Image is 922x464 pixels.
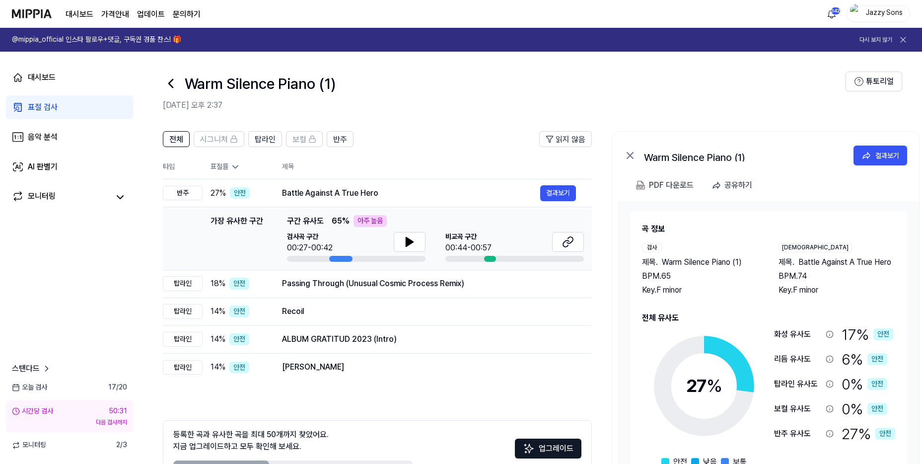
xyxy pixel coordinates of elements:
h2: 곡 정보 [642,223,895,235]
div: 27 [686,373,722,399]
a: 업데이트 [137,8,165,20]
button: 전체 [163,131,190,147]
div: 6 % [842,349,887,370]
div: PDF 다운로드 [649,179,694,192]
div: 안전 [229,278,249,290]
a: 표절 검사 [6,95,133,119]
div: 탑라인 유사도 [774,378,822,390]
div: 안전 [875,428,895,440]
div: AI 판별기 [28,161,58,173]
div: 가장 유사한 구간 [211,215,263,262]
button: 다시 보지 않기 [859,36,892,44]
div: 모니터링 [28,190,56,204]
div: 342 [831,7,841,15]
a: 대시보드 [66,8,93,20]
div: 안전 [230,187,250,199]
div: 50:31 [109,406,127,416]
div: Passing Through (Unusual Cosmic Process Remix) [282,278,576,290]
a: 스탠다드 [12,363,52,375]
div: Key. F minor [779,284,895,296]
button: profileJazzy Sons [847,5,910,22]
div: 리듬 유사도 [774,353,822,365]
span: 2 / 3 [116,440,127,450]
span: 14 % [211,333,225,345]
div: 17 % [842,324,893,345]
div: 반주 [163,186,203,201]
button: PDF 다운로드 [634,175,696,195]
span: 탑라인 [255,134,276,146]
div: 00:44-00:57 [445,242,492,254]
div: 화성 유사도 [774,328,822,340]
div: 시간당 검사 [12,406,53,416]
button: 결과보기 [853,146,907,165]
button: 튜토리얼 [846,72,902,91]
div: 탑라인 [163,304,203,319]
div: 보컬 유사도 [774,403,822,415]
div: 안전 [873,328,893,340]
span: 모니터링 [12,440,46,450]
div: 탑라인 [163,276,203,291]
div: 공유하기 [724,179,752,192]
div: 00:27-00:42 [287,242,333,254]
span: 스탠다드 [12,363,40,375]
h2: [DATE] 오후 2:37 [163,99,846,111]
div: [DEMOGRAPHIC_DATA] [779,243,852,252]
div: 안전 [229,362,249,374]
div: Warm Silence Piano (1) [644,150,843,161]
span: 27 % [211,187,226,199]
div: 탑라인 [163,360,203,375]
span: 구간 유사도 [287,215,324,227]
img: profile [850,4,862,24]
span: 14 % [211,361,225,373]
div: 다음 검사까지 [12,418,127,427]
span: 제목 . [779,256,794,268]
button: 읽지 않음 [539,131,592,147]
div: BPM. 65 [642,270,759,282]
div: 대시보드 [28,72,56,83]
a: 모니터링 [12,190,109,204]
div: 표절 검사 [28,101,58,113]
h1: Warm Silence Piano (1) [185,73,336,94]
button: 알림342 [824,6,840,22]
div: 등록한 곡과 유사한 곡을 최대 50개까지 찾았어요. 지금 업그레이드하고 모두 확인해 보세요. [173,429,329,453]
span: 제목 . [642,256,658,268]
div: 음악 분석 [28,131,58,143]
div: 안전 [229,306,249,317]
button: 보컬 [286,131,323,147]
span: 검사곡 구간 [287,232,333,242]
span: 반주 [333,134,347,146]
div: 안전 [867,378,887,390]
div: [PERSON_NAME] [282,361,576,373]
span: 오늘 검사 [12,383,47,392]
a: AI 판별기 [6,155,133,179]
th: 제목 [282,155,592,179]
span: Warm Silence Piano (1) [662,256,742,268]
button: 결과보기 [540,185,576,201]
span: 비교곡 구간 [445,232,492,242]
button: 가격안내 [101,8,129,20]
div: 아주 높음 [354,215,387,227]
a: 대시보드 [6,66,133,89]
span: % [707,375,722,396]
a: Sparkles업그레이드 [515,447,581,457]
div: 0 % [842,374,887,394]
div: 27 % [842,423,895,444]
th: 타입 [163,155,203,179]
div: Jazzy Sons [865,8,904,19]
span: 14 % [211,306,225,317]
div: Key. F minor [642,284,759,296]
span: 65 % [332,215,350,227]
a: 문의하기 [173,8,201,20]
div: 반주 유사도 [774,428,822,440]
div: ALBUM GRATITUD 2023 (Intro) [282,333,576,345]
a: 음악 분석 [6,125,133,149]
div: 표절률 [211,162,266,172]
span: 시그니처 [200,134,228,146]
img: Sparkles [523,443,535,455]
div: Recoil [282,306,576,317]
span: 읽지 않음 [556,134,585,146]
span: 17 / 20 [108,383,127,392]
button: 탑라인 [248,131,282,147]
button: 반주 [327,131,354,147]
